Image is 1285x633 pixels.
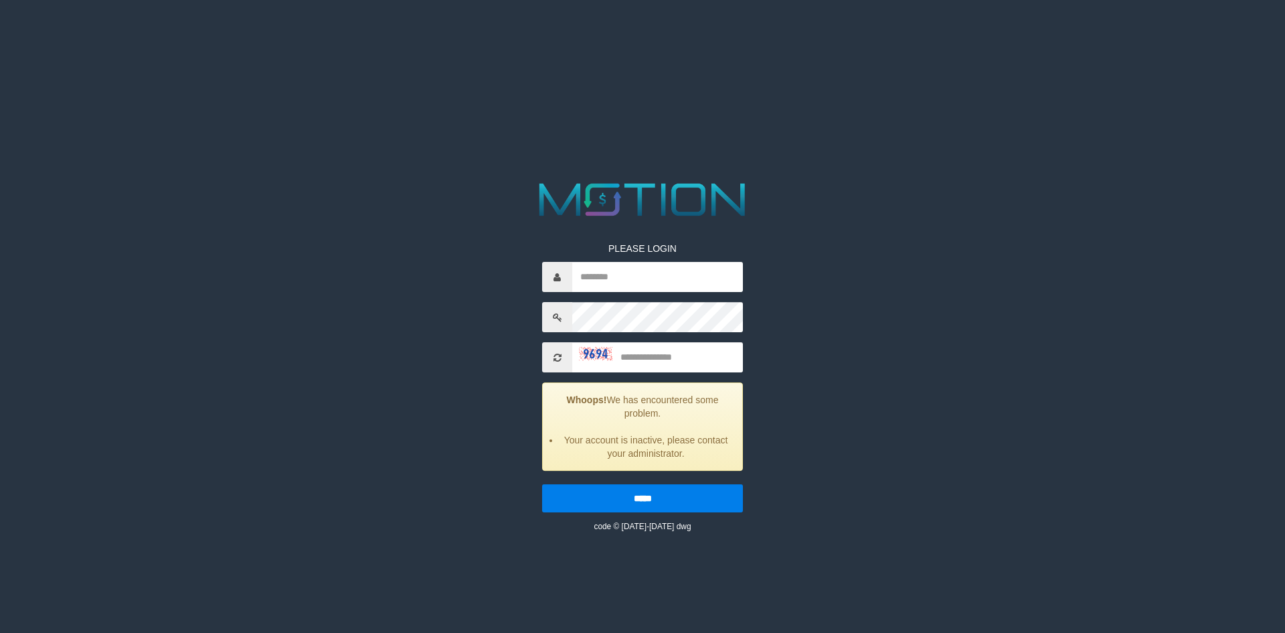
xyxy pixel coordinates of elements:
[530,178,755,222] img: MOTION_logo.png
[594,522,691,531] small: code © [DATE]-[DATE] dwg
[560,433,732,460] li: Your account is inactive, please contact your administrator.
[579,347,612,360] img: captcha
[567,395,607,405] strong: Whoops!
[542,382,743,471] div: We has encountered some problem.
[542,242,743,255] p: PLEASE LOGIN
